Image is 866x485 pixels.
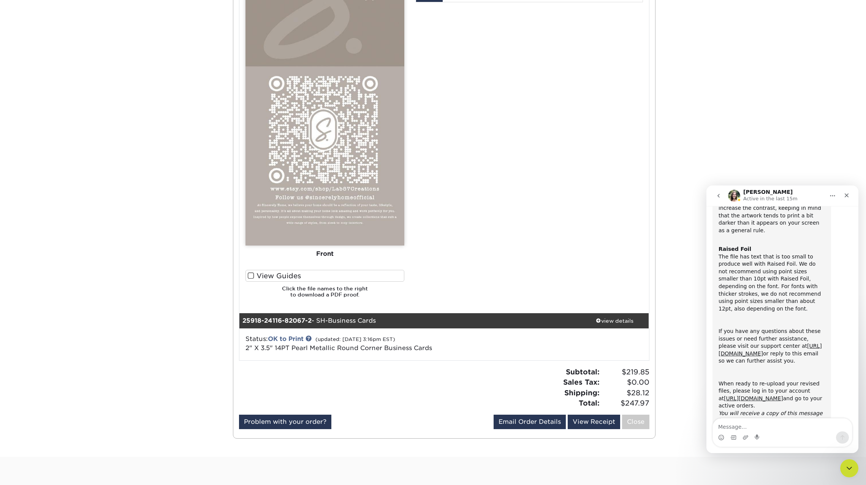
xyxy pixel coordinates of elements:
textarea: Message… [6,233,146,246]
h6: Click the file names to the right to download a PDF proof. [245,285,404,304]
div: When ready to re-upload your revised files, please log in to your account at and go to your activ... [12,195,119,239]
span: $28.12 [602,388,649,398]
span: $247.97 [602,398,649,409]
a: 2" X 3.5" 14PT Pearl Metallic Round Corner Business Cards [245,344,432,352]
button: Upload attachment [36,249,42,255]
div: view details [581,317,649,324]
button: Emoji picker [12,249,18,255]
button: Send a message… [130,246,142,258]
b: Raised Foil [12,60,45,67]
span: $219.85 [602,367,649,377]
a: Email Order Details [494,415,566,429]
strong: Subtotal: [566,368,600,376]
iframe: Intercom live chat [706,185,858,453]
i: You will receive a copy of this message by email [12,225,116,238]
strong: Shipping: [564,388,600,397]
div: - SH-Business Cards [239,313,581,328]
strong: Sales Tax: [563,378,600,386]
div: The file has text that is too small to produce well with Raised Foil. We do not recommend using p... [12,52,119,127]
a: [URL][DOMAIN_NAME] [12,157,116,171]
a: view details [581,313,649,328]
a: View Receipt [568,415,620,429]
iframe: Intercom live chat [840,459,858,477]
strong: Total: [579,399,600,407]
a: [URL][DOMAIN_NAME] [17,210,77,216]
div: Status: [240,334,512,353]
a: OK to Print [268,335,304,342]
div: If you have any questions about these issues or need further assistance, please visit our support... [12,142,119,179]
div: Front [245,246,404,262]
button: Gif picker [24,249,30,255]
span: $0.00 [602,377,649,388]
label: View Guides [245,270,404,282]
a: Close [622,415,649,429]
button: Start recording [48,249,54,255]
small: (updated: [DATE] 3:16pm EST) [315,336,395,342]
a: Problem with your order? [239,415,331,429]
strong: 25918-24116-82067-2 [242,317,312,324]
